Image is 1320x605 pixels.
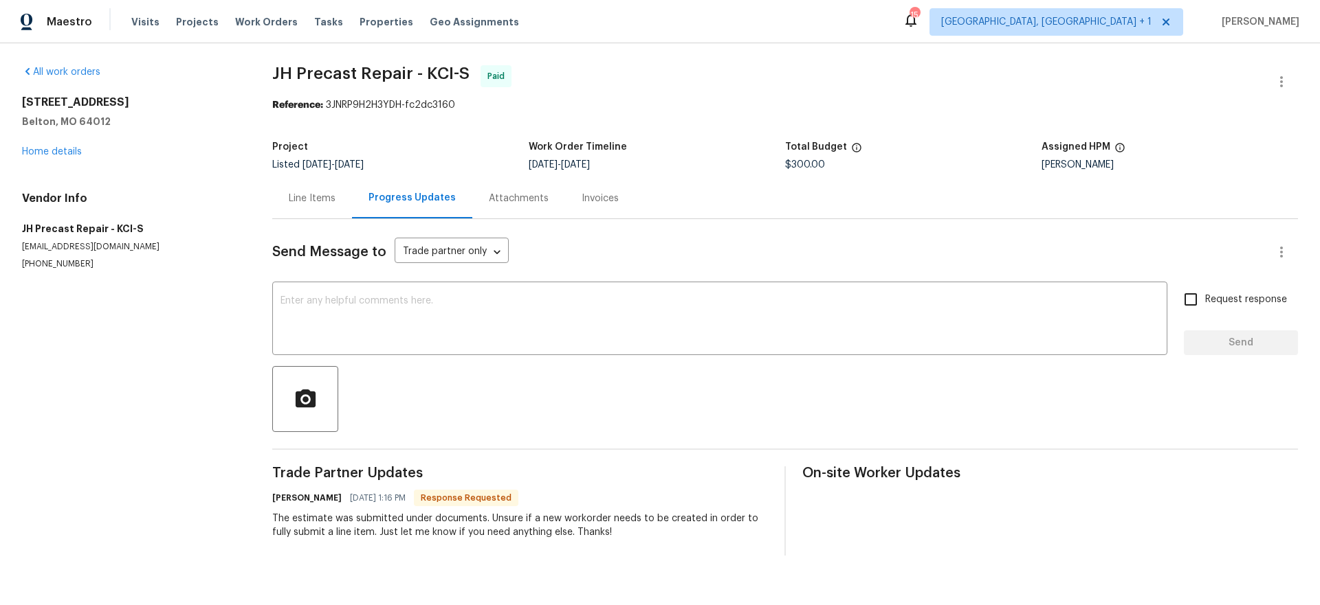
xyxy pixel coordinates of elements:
[272,466,768,480] span: Trade Partner Updates
[487,69,510,83] span: Paid
[289,192,335,205] div: Line Items
[802,466,1298,480] span: On-site Worker Updates
[272,491,342,505] h6: [PERSON_NAME]
[529,142,627,152] h5: Work Order Timeline
[22,192,239,205] h4: Vendor Info
[235,15,298,29] span: Work Orders
[22,241,239,253] p: [EMAIL_ADDRESS][DOMAIN_NAME]
[395,241,509,264] div: Trade partner only
[529,160,590,170] span: -
[941,15,1152,29] span: [GEOGRAPHIC_DATA], [GEOGRAPHIC_DATA] + 1
[131,15,159,29] span: Visits
[335,160,364,170] span: [DATE]
[910,8,919,22] div: 15
[47,15,92,29] span: Maestro
[582,192,619,205] div: Invoices
[272,245,386,259] span: Send Message to
[368,191,456,205] div: Progress Updates
[1216,15,1299,29] span: [PERSON_NAME]
[529,160,558,170] span: [DATE]
[314,17,343,27] span: Tasks
[22,115,239,128] h5: Belton, MO 64012
[1114,142,1125,160] span: The hpm assigned to this work order.
[272,512,768,539] div: The estimate was submitted under documents. Unsure if a new workorder needs to be created in orde...
[176,15,219,29] span: Projects
[489,192,549,205] div: Attachments
[1042,160,1298,170] div: [PERSON_NAME]
[561,160,590,170] span: [DATE]
[415,491,517,505] span: Response Requested
[851,142,862,160] span: The total cost of line items that have been proposed by Opendoor. This sum includes line items th...
[272,100,323,110] b: Reference:
[22,95,239,109] h2: [STREET_ADDRESS]
[22,258,239,270] p: [PHONE_NUMBER]
[785,142,847,152] h5: Total Budget
[302,160,364,170] span: -
[360,15,413,29] span: Properties
[1042,142,1110,152] h5: Assigned HPM
[272,65,470,82] span: JH Precast Repair - KCI-S
[430,15,519,29] span: Geo Assignments
[302,160,331,170] span: [DATE]
[1205,293,1287,307] span: Request response
[272,98,1298,112] div: 3JNRP9H2H3YDH-fc2dc3160
[22,222,239,236] h5: JH Precast Repair - KCI-S
[22,147,82,157] a: Home details
[272,142,308,152] h5: Project
[22,67,100,77] a: All work orders
[785,160,825,170] span: $300.00
[350,491,406,505] span: [DATE] 1:16 PM
[272,160,364,170] span: Listed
